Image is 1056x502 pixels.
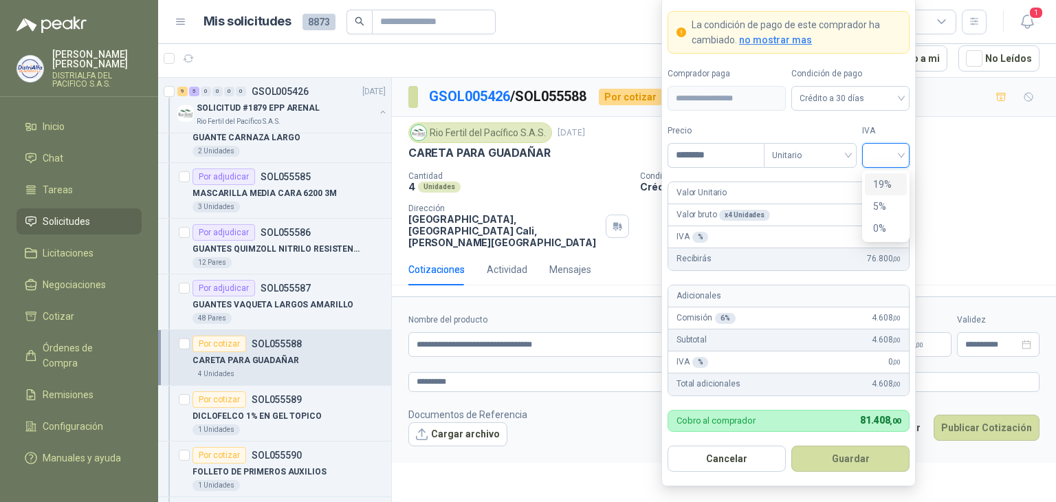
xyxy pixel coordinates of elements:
div: 19% [873,177,899,192]
div: 0% [865,217,907,239]
p: GUANTE CARNAZA LARGO [192,131,300,144]
label: Condición de pago [791,67,910,80]
div: Por cotizar [192,447,246,463]
div: Por adjudicar [192,168,255,185]
p: $ 0,00 [896,332,951,357]
p: [GEOGRAPHIC_DATA], [GEOGRAPHIC_DATA] Cali , [PERSON_NAME][GEOGRAPHIC_DATA] [408,213,600,248]
div: 5% [865,195,907,217]
div: 3 Unidades [192,201,240,212]
p: Adicionales [676,290,720,303]
p: [DATE] [558,127,585,140]
div: 0 [236,87,246,96]
p: GSOL005426 [252,87,309,96]
div: 12 Pares [192,257,232,268]
p: Comisión [676,312,736,325]
p: SOL055589 [252,395,302,404]
a: Chat [16,145,142,171]
div: 0% [873,221,899,236]
img: Company Logo [17,56,43,82]
div: Cotizaciones [408,262,465,277]
label: Comprador paga [668,67,786,80]
a: Tareas [16,177,142,203]
div: Por adjudicar [192,224,255,241]
a: Licitaciones [16,240,142,266]
button: Cargar archivo [408,422,507,447]
div: 6 % [715,313,736,324]
p: 4 [408,181,415,193]
div: x 4 Unidades [719,210,770,221]
span: Manuales y ayuda [43,450,121,466]
div: 1 Unidades [192,424,240,435]
span: Solicitudes [43,214,90,229]
div: Por cotizar [192,391,246,408]
p: GUANTES QUIMZOLL NITRILO RESISTENTE A QUIMICO [192,243,364,256]
button: No Leídos [958,45,1039,72]
div: % [692,357,709,368]
p: Subtotal [676,334,707,347]
span: 4.608 [872,378,901,391]
div: 0 [224,87,234,96]
label: IVA [862,124,910,138]
span: Tareas [43,182,73,197]
a: Por cotizarSOL055588CARETA PARA GUADAÑAR4 Unidades [158,330,391,386]
span: ,00 [915,341,923,349]
div: 5 [189,87,199,96]
span: 81.408 [860,415,901,426]
a: Órdenes de Compra [16,335,142,376]
p: Crédito a 30 días [640,181,1050,193]
a: 9 5 0 0 0 0 GSOL005426[DATE] Company LogoSOLICITUD #1879 EPP ARENALRio Fertil del Pacífico S.A.S. [177,83,388,127]
p: Valor bruto [676,208,770,221]
p: Recibirás [676,252,712,265]
div: % [692,232,709,243]
p: Condición de pago [640,171,1050,181]
span: ,00 [892,380,901,388]
span: 4.608 [872,334,901,347]
span: search [355,17,364,26]
p: Documentos de Referencia [408,407,527,422]
p: SOL055587 [261,283,311,293]
span: Licitaciones [43,245,93,261]
div: 48 Pares [192,313,232,324]
p: FOLLETO DE PRIMEROS AUXILIOS [192,466,327,479]
p: Cobro al comprador [676,416,756,425]
span: 1 [1028,6,1044,19]
button: Guardar [791,446,910,472]
button: 1 [1015,10,1039,34]
div: 9 [177,87,188,96]
a: Configuración [16,413,142,439]
p: SOL055588 [252,339,302,349]
span: Inicio [43,119,65,134]
label: Precio [668,124,764,138]
a: Inicio [16,113,142,140]
img: Logo peakr [16,17,87,33]
div: 5% [873,199,899,214]
div: Por cotizar [599,89,662,105]
a: Por adjudicarSOL055587GUANTES VAQUETA LARGOS AMARILLO48 Pares [158,274,391,330]
p: MASCARILLA MEDIA CARA 6200 3M [192,187,337,200]
div: 19% [865,173,907,195]
span: Cotizar [43,309,74,324]
span: ,00 [892,314,901,322]
p: La condición de pago de este comprador ha cambiado. [692,17,901,47]
p: SOL055585 [261,172,311,182]
img: Company Logo [411,125,426,140]
h1: Mis solicitudes [203,12,291,32]
a: Por cotizarSOL055589DICLOFELCO 1% EN GEL TOPICO1 Unidades [158,386,391,441]
div: 0 [212,87,223,96]
a: Por adjudicarSOL055586GUANTES QUIMZOLL NITRILO RESISTENTE A QUIMICO12 Pares [158,219,391,274]
a: Por adjudicarSOL055585MASCARILLA MEDIA CARA 6200 3M3 Unidades [158,163,391,219]
a: Solicitudes [16,208,142,234]
div: 1 Unidades [192,480,240,491]
a: Cotizar [16,303,142,329]
span: 8873 [302,14,335,30]
p: GUANTES VAQUETA LARGOS AMARILLO [192,298,353,312]
div: 4 Unidades [192,369,240,380]
div: Por cotizar [192,336,246,352]
p: / SOL055588 [429,86,588,107]
p: IVA [676,356,708,369]
span: Chat [43,151,63,166]
span: ,00 [890,417,901,426]
div: 2 Unidades [192,146,240,157]
p: Rio Fertil del Pacífico S.A.S. [197,116,280,127]
p: DISTRIALFA DEL PACIFICO S.A.S. [52,72,142,88]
